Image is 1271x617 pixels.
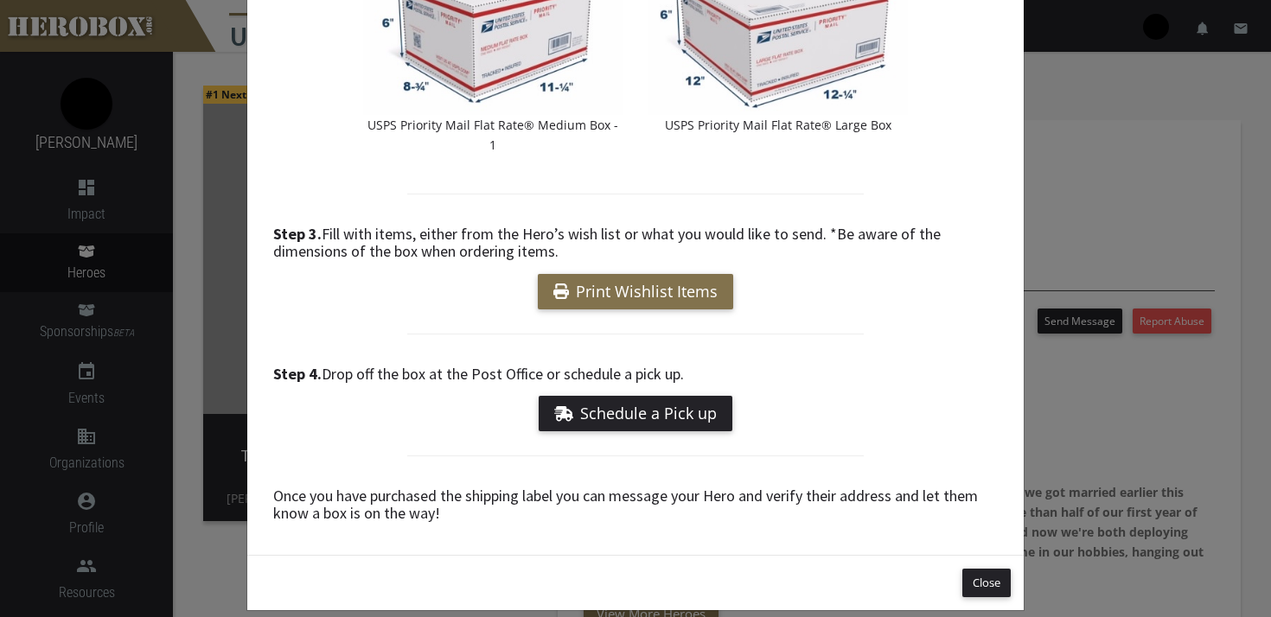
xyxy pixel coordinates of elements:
p: USPS Priority Mail Flat Rate® Large Box [648,115,908,135]
a: Schedule a Pick up [539,396,733,431]
p: USPS Priority Mail Flat Rate® Medium Box - 1 [363,115,623,155]
button: Close [962,569,1011,597]
h4: Fill with items, either from the Hero’s wish list or what you would like to send. *Be aware of th... [273,226,998,260]
a: Print Wishlist Items [538,274,733,309]
b: Step 4. [273,364,322,384]
b: Step 3. [273,224,322,244]
h4: Once you have purchased the shipping label you can message your Hero and verify their address and... [273,487,998,522]
h4: Drop off the box at the Post Office or schedule a pick up. [273,366,998,383]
